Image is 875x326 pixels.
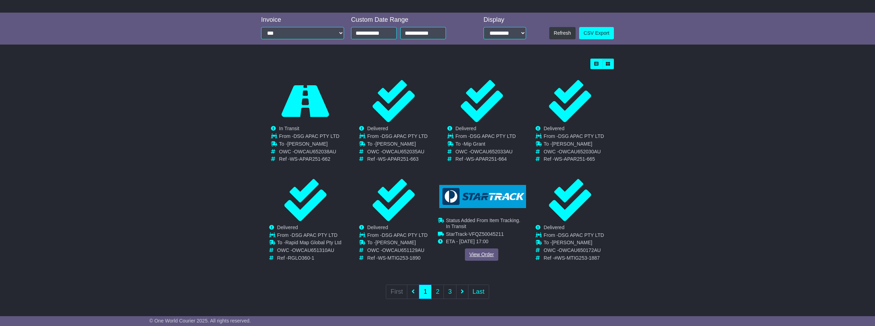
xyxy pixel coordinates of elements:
[558,133,604,139] span: DSG APAC PTY LTD
[465,248,499,261] a: View Order
[382,232,428,238] span: DSG APAC PTY LTD
[367,133,428,141] td: From -
[455,149,516,157] td: OWC -
[446,231,525,239] td: -
[554,255,599,261] span: #WS-MTIG253-1887
[351,16,464,24] div: Custom Date Range
[294,149,336,154] span: OWCAU652038AU
[468,285,489,299] a: Last
[544,232,604,240] td: From -
[470,133,516,139] span: DSG APAC PTY LTD
[455,133,516,141] td: From -
[446,218,520,229] span: Status Added From Item Tracking. In Transit
[446,231,467,237] span: StarTrack
[544,156,604,162] td: Ref -
[261,16,344,24] div: Invoice
[544,133,604,141] td: From -
[367,156,428,162] td: Ref -
[279,141,339,149] td: To -
[367,247,428,255] td: OWC -
[378,255,420,261] span: WS-MTIG253-1890
[292,232,338,238] span: DSG APAC PTY LTD
[378,156,419,162] span: WS-APAR251-663
[464,141,485,147] span: Mip Grant
[455,126,476,131] span: Delivered
[367,255,428,261] td: Ref -
[471,149,513,154] span: OWCAU652033AU
[469,231,504,237] span: VFQZ50045211
[367,232,428,240] td: From -
[277,255,342,261] td: Ref -
[552,240,592,245] span: [PERSON_NAME]
[544,149,604,157] td: OWC -
[287,141,328,147] span: [PERSON_NAME]
[279,149,339,157] td: OWC -
[579,27,614,39] a: CSV Export
[455,156,516,162] td: Ref -
[367,225,388,230] span: Delivered
[288,255,314,261] span: RGLO360-1
[559,149,601,154] span: OWCAU652030AU
[544,141,604,149] td: To -
[293,133,339,139] span: DSG APAC PTY LTD
[382,133,428,139] span: DSG APAC PTY LTD
[544,240,604,247] td: To -
[419,285,432,299] a: 1
[279,126,299,131] span: In Transit
[367,126,388,131] span: Delivered
[549,27,576,39] button: Refresh
[277,225,298,230] span: Delivered
[382,149,424,154] span: OWCAU652035AU
[544,126,564,131] span: Delivered
[375,141,416,147] span: [PERSON_NAME]
[544,225,564,230] span: Delivered
[466,156,507,162] span: WS-APAR251-664
[558,232,604,238] span: DSG APAC PTY LTD
[559,247,601,253] span: OWCAU650172AU
[382,247,424,253] span: OWCAU651129AU
[279,156,339,162] td: Ref -
[446,239,488,244] span: ETA - [DATE] 17:00
[149,318,251,324] span: © One World Courier 2025. All rights reserved.
[544,247,604,255] td: OWC -
[277,240,342,247] td: To -
[290,156,330,162] span: WS-APAR251-662
[484,16,526,24] div: Display
[277,247,342,255] td: OWC -
[443,285,456,299] a: 3
[544,255,604,261] td: Ref -
[439,185,527,208] img: GetCarrierServiceLogo
[455,141,516,149] td: To -
[431,285,444,299] a: 2
[367,240,428,247] td: To -
[552,141,592,147] span: [PERSON_NAME]
[279,133,339,141] td: From -
[367,149,428,157] td: OWC -
[277,232,342,240] td: From -
[285,240,342,245] span: Rapid Map Global Pty Ltd
[554,156,595,162] span: WS-APAR251-665
[367,141,428,149] td: To -
[375,240,416,245] span: [PERSON_NAME]
[292,247,334,253] span: OWCAU651310AU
